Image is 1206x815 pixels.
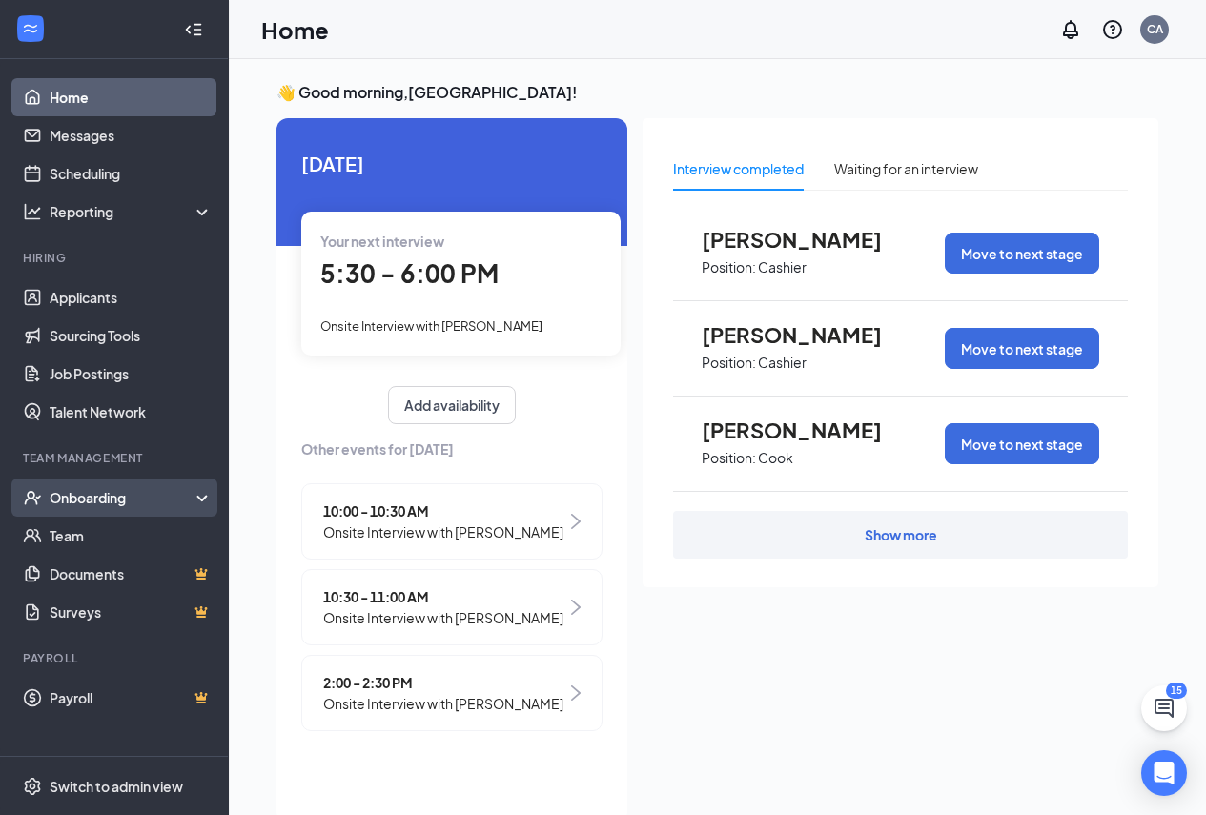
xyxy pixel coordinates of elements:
[23,202,42,221] svg: Analysis
[1147,21,1163,37] div: CA
[261,13,329,46] h1: Home
[301,149,603,178] span: [DATE]
[758,354,807,372] p: Cashier
[301,438,603,459] span: Other events for [DATE]
[50,777,183,796] div: Switch to admin view
[1141,685,1187,731] button: ChatActive
[50,78,213,116] a: Home
[50,116,213,154] a: Messages
[834,158,978,179] div: Waiting for an interview
[50,679,213,717] a: PayrollCrown
[1101,18,1124,41] svg: QuestionInfo
[50,517,213,555] a: Team
[23,650,209,666] div: Payroll
[323,693,563,714] span: Onsite Interview with [PERSON_NAME]
[945,423,1099,464] button: Move to next stage
[50,355,213,393] a: Job Postings
[50,393,213,431] a: Talent Network
[323,500,563,521] span: 10:00 - 10:30 AM
[50,316,213,355] a: Sourcing Tools
[23,450,209,466] div: Team Management
[1166,683,1187,699] div: 15
[184,20,203,39] svg: Collapse
[320,233,444,250] span: Your next interview
[50,154,213,193] a: Scheduling
[865,525,937,544] div: Show more
[1153,697,1175,720] svg: ChatActive
[1059,18,1082,41] svg: Notifications
[945,233,1099,274] button: Move to next stage
[50,202,214,221] div: Reporting
[702,322,911,347] span: [PERSON_NAME]
[323,586,563,607] span: 10:30 - 11:00 AM
[388,386,516,424] button: Add availability
[702,354,756,372] p: Position:
[21,19,40,38] svg: WorkstreamLogo
[702,449,756,467] p: Position:
[702,227,911,252] span: [PERSON_NAME]
[320,318,542,334] span: Onsite Interview with [PERSON_NAME]
[50,278,213,316] a: Applicants
[702,258,756,276] p: Position:
[323,607,563,628] span: Onsite Interview with [PERSON_NAME]
[323,521,563,542] span: Onsite Interview with [PERSON_NAME]
[23,488,42,507] svg: UserCheck
[758,449,793,467] p: Cook
[758,258,807,276] p: Cashier
[23,777,42,796] svg: Settings
[320,257,499,289] span: 5:30 - 6:00 PM
[23,250,209,266] div: Hiring
[945,328,1099,369] button: Move to next stage
[323,672,563,693] span: 2:00 - 2:30 PM
[276,82,1158,103] h3: 👋 Good morning, [GEOGRAPHIC_DATA] !
[1141,750,1187,796] div: Open Intercom Messenger
[50,555,213,593] a: DocumentsCrown
[673,158,804,179] div: Interview completed
[50,488,196,507] div: Onboarding
[702,418,911,442] span: [PERSON_NAME]
[50,593,213,631] a: SurveysCrown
